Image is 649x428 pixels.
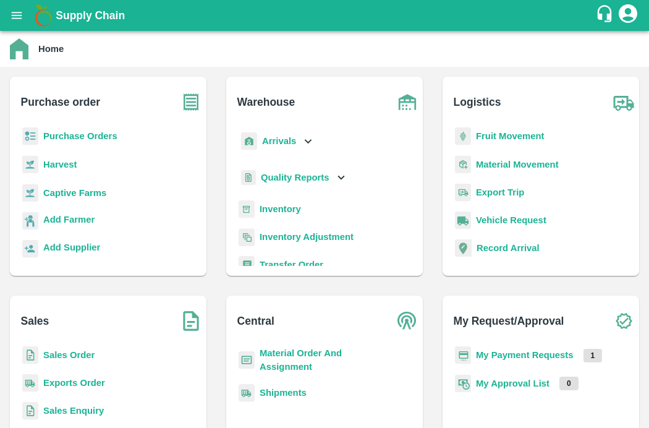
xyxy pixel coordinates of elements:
[22,374,38,392] img: shipments
[455,127,471,145] img: fruit
[56,9,125,22] b: Supply Chain
[43,131,117,141] a: Purchase Orders
[21,312,49,330] b: Sales
[22,402,38,420] img: sales
[239,228,255,246] img: inventory
[617,2,639,28] div: account of current user
[237,312,274,330] b: Central
[241,132,257,150] img: whArrival
[22,127,38,145] img: reciept
[476,187,524,197] a: Export Trip
[241,170,256,186] img: qualityReport
[454,93,501,111] b: Logistics
[608,87,639,118] img: truck
[43,160,77,169] a: Harvest
[176,306,206,336] img: soSales
[56,7,595,24] a: Supply Chain
[22,212,38,230] img: farmer
[31,3,56,28] img: logo
[43,241,100,257] a: Add Supplier
[43,215,95,225] b: Add Farmer
[237,93,295,111] b: Warehouse
[476,131,545,141] a: Fruit Movement
[455,374,471,393] img: approval
[43,188,106,198] a: Captive Farms
[43,378,105,388] a: Exports Order
[260,260,323,270] a: Transfer Order
[260,204,301,214] a: Inventory
[455,239,472,257] img: recordArrival
[21,93,100,111] b: Purchase order
[392,87,423,118] img: warehouse
[22,155,38,174] img: harvest
[2,1,31,30] button: open drawer
[43,406,104,416] a: Sales Enquiry
[22,240,38,258] img: supplier
[43,242,100,252] b: Add Supplier
[260,348,342,372] a: Material Order And Assignment
[239,165,348,190] div: Quality Reports
[454,312,564,330] b: My Request/Approval
[43,350,95,360] a: Sales Order
[38,44,64,54] b: Home
[455,346,471,364] img: payment
[477,243,540,253] a: Record Arrival
[22,346,38,364] img: sales
[176,87,206,118] img: purchase
[43,213,95,229] a: Add Farmer
[455,184,471,202] img: delivery
[262,136,296,146] b: Arrivals
[261,173,329,182] b: Quality Reports
[22,184,38,202] img: harvest
[455,155,471,174] img: material
[239,127,315,155] div: Arrivals
[239,256,255,274] img: whTransfer
[476,215,546,225] a: Vehicle Request
[476,379,549,388] a: My Approval List
[260,388,307,398] a: Shipments
[595,4,617,27] div: customer-support
[239,200,255,218] img: whInventory
[583,349,603,362] p: 1
[476,160,559,169] a: Material Movement
[392,306,423,336] img: central
[10,38,28,59] img: home
[608,306,639,336] img: check
[559,377,579,390] p: 0
[260,232,354,242] a: Inventory Adjustment
[476,350,574,360] a: My Payment Requests
[239,384,255,402] img: shipments
[239,351,255,369] img: centralMaterial
[455,212,471,229] img: vehicle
